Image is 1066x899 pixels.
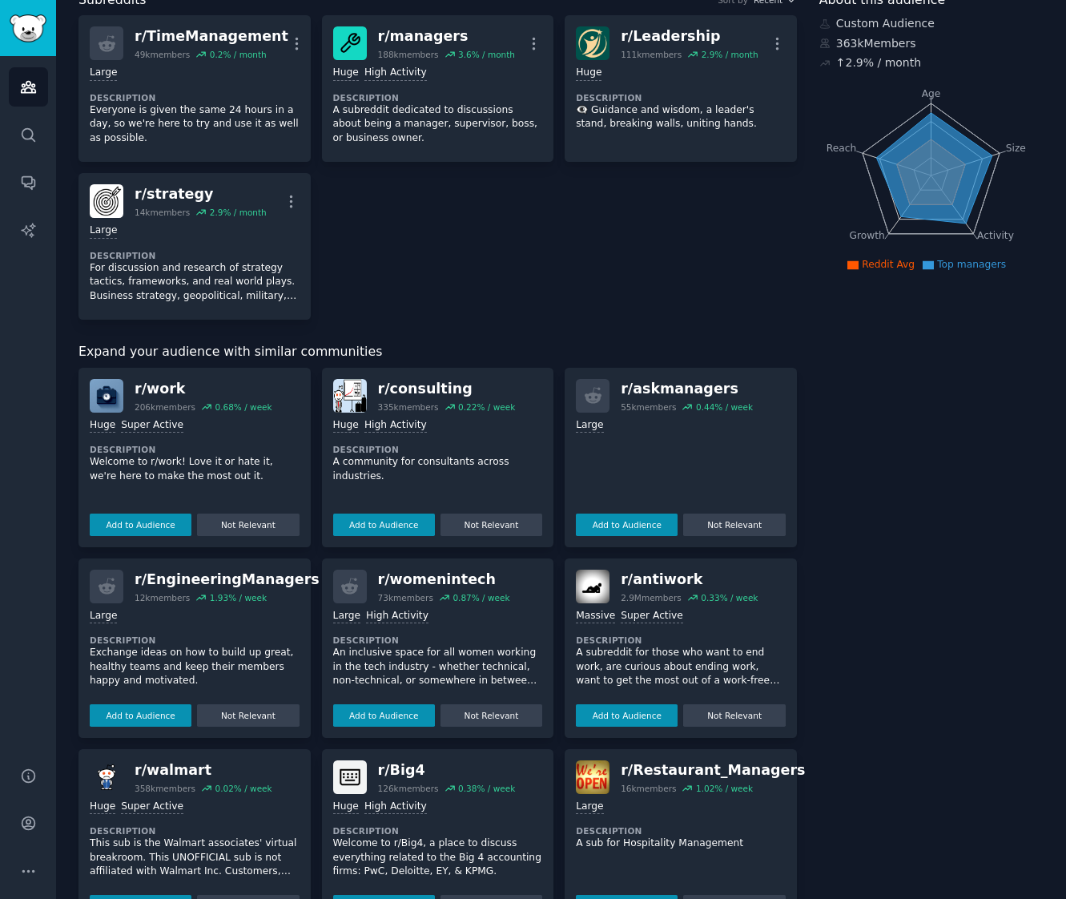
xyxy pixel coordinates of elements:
div: Large [576,418,603,433]
p: Exchange ideas on how to build up great, healthy teams and keep their members happy and motivated. [90,646,300,688]
div: 358k members [135,783,195,794]
div: Huge [333,66,359,81]
div: 188k members [378,49,439,60]
div: 0.87 % / week [453,592,509,603]
button: Add to Audience [576,704,678,727]
div: 0.02 % / week [215,783,272,794]
a: strategyr/strategy14kmembers2.9% / monthLargeDescriptionFor discussion and research of strategy t... [78,173,311,320]
p: A subreddit dedicated to discussions about being a manager, supervisor, boss, or business owner. [333,103,543,146]
dt: Description [576,92,786,103]
tspan: Age [921,88,940,99]
p: A community for consultants across industries. [333,455,543,483]
div: r/ askmanagers [621,379,753,399]
dt: Description [90,635,300,646]
a: Leadershipr/Leadership111kmembers2.9% / monthHugeDescription👁️‍🗨️ Guidance and wisdom, a leader's... [565,15,797,162]
div: 111k members [621,49,682,60]
p: Welcome to r/Big4, a place to discuss everything related to the Big 4 accounting firms: PwC, Delo... [333,837,543,879]
p: Welcome to r/work! Love it or hate it, we're here to make the most out it. [90,455,300,483]
div: Large [90,609,117,624]
img: Leadership [576,26,609,60]
div: 2.9 % / month [210,207,267,218]
div: Large [90,224,117,239]
div: 12k members [135,592,190,603]
div: 0.22 % / week [458,401,515,413]
button: Add to Audience [333,704,435,727]
img: managers [333,26,367,60]
a: managersr/managers188kmembers3.6% / monthHugeHigh ActivityDescriptionA subreddit dedicated to dis... [322,15,554,162]
img: antiwork [576,570,609,603]
div: 16k members [621,783,676,794]
a: r/TimeManagement49kmembers0.2% / monthLargeDescriptionEveryone is given the same 24 hours in a da... [78,15,311,162]
div: Huge [333,418,359,433]
p: Everyone is given the same 24 hours in a day, so we're here to try and use it as well as possible. [90,103,300,146]
div: r/ strategy [135,184,267,204]
div: 1.93 % / week [210,592,267,603]
tspan: Growth [849,230,884,241]
div: r/ womenintech [378,570,510,590]
button: Not Relevant [683,704,785,727]
img: Restaurant_Managers [576,760,609,794]
div: Super Active [121,418,183,433]
div: 126k members [378,783,439,794]
dt: Description [90,825,300,837]
div: r/ EngineeringManagers [135,570,320,590]
div: Huge [576,66,601,81]
p: A subreddit for those who want to end work, are curious about ending work, want to get the most o... [576,646,786,688]
dt: Description [90,444,300,455]
dt: Description [333,635,543,646]
div: r/ Leadership [621,26,758,46]
button: Add to Audience [576,514,678,536]
p: For discussion and research of strategy tactics, frameworks, and real world plays. Business strat... [90,261,300,304]
div: Massive [576,609,615,624]
span: Reddit Avg [862,259,915,270]
button: Not Relevant [440,514,542,536]
div: Large [90,66,117,81]
div: Custom Audience [819,15,1044,32]
p: An inclusive space for all women working in the tech industry - whether technical, non-technical,... [333,646,543,688]
div: Huge [90,418,115,433]
dt: Description [90,250,300,261]
div: 55k members [621,401,676,413]
button: Not Relevant [683,514,785,536]
div: r/ TimeManagement [135,26,288,46]
button: Add to Audience [333,514,435,536]
button: Not Relevant [197,704,299,727]
div: r/ Restaurant_Managers [621,760,805,780]
div: 363k Members [819,35,1044,52]
div: 206k members [135,401,195,413]
div: r/ walmart [135,760,272,780]
div: ↑ 2.9 % / month [836,54,921,71]
div: r/ antiwork [621,570,758,590]
div: Super Active [121,800,183,815]
tspan: Activity [977,230,1014,241]
div: Large [333,609,360,624]
tspan: Size [1005,142,1025,153]
div: 0.38 % / week [458,783,515,794]
button: Not Relevant [440,704,542,727]
div: r/ Big4 [378,760,516,780]
div: r/ managers [378,26,515,46]
div: r/ work [135,379,272,399]
dt: Description [333,92,543,103]
div: 1.02 % / week [696,783,753,794]
img: Big4 [333,760,367,794]
div: High Activity [364,418,427,433]
div: Super Active [621,609,683,624]
div: 14k members [135,207,190,218]
div: High Activity [366,609,428,624]
div: 3.6 % / month [458,49,515,60]
div: 0.2 % / month [210,49,267,60]
div: Huge [90,800,115,815]
span: Expand your audience with similar communities [78,342,382,362]
div: High Activity [364,800,427,815]
dt: Description [333,444,543,455]
img: walmart [90,760,123,794]
div: 2.9 % / month [702,49,758,60]
button: Add to Audience [90,704,191,727]
dt: Description [90,92,300,103]
div: 0.33 % / week [701,592,758,603]
span: Top managers [937,259,1006,270]
div: 335k members [378,401,439,413]
tspan: Reach [827,142,857,153]
dt: Description [576,825,786,837]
